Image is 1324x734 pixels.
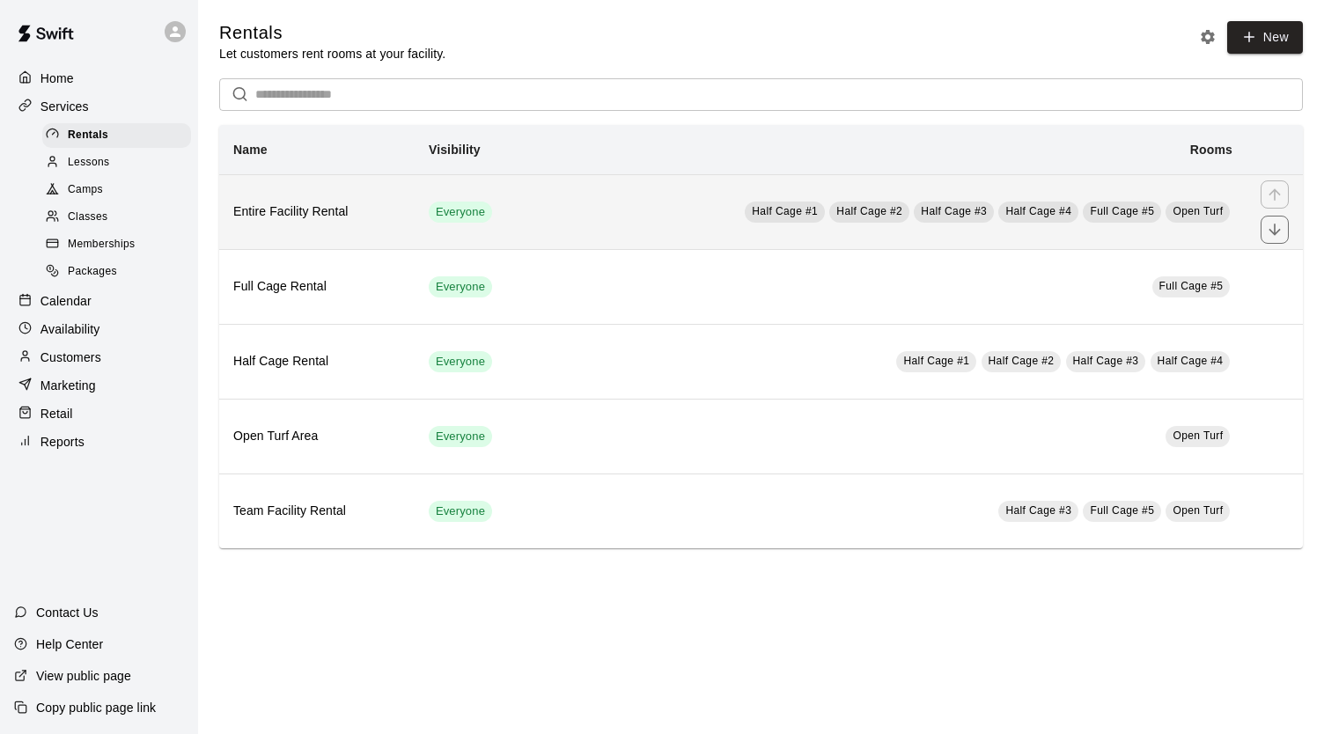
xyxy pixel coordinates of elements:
[429,279,492,296] span: Everyone
[68,154,110,172] span: Lessons
[42,260,191,284] div: Packages
[1173,504,1223,517] span: Open Turf
[429,202,492,223] div: This service is visible to all of your customers
[921,205,987,217] span: Half Cage #3
[42,232,191,257] div: Memberships
[429,503,492,520] span: Everyone
[233,427,401,446] h6: Open Turf Area
[1190,143,1232,157] b: Rooms
[429,204,492,221] span: Everyone
[14,429,184,455] a: Reports
[40,377,96,394] p: Marketing
[836,205,902,217] span: Half Cage #2
[429,429,492,445] span: Everyone
[1090,205,1154,217] span: Full Cage #5
[68,181,103,199] span: Camps
[233,502,401,521] h6: Team Facility Rental
[68,236,135,253] span: Memberships
[219,21,445,45] h5: Rentals
[40,320,100,338] p: Availability
[68,127,108,144] span: Rentals
[1090,504,1154,517] span: Full Cage #5
[1005,504,1071,517] span: Half Cage #3
[68,263,117,281] span: Packages
[752,205,818,217] span: Half Cage #1
[14,288,184,314] a: Calendar
[903,355,969,367] span: Half Cage #1
[219,45,445,62] p: Let customers rent rooms at your facility.
[40,433,85,451] p: Reports
[36,667,131,685] p: View public page
[36,699,156,716] p: Copy public page link
[1173,205,1223,217] span: Open Turf
[429,276,492,297] div: This service is visible to all of your customers
[40,405,73,422] p: Retail
[233,143,268,157] b: Name
[42,205,191,230] div: Classes
[68,209,107,226] span: Classes
[1158,355,1224,367] span: Half Cage #4
[1261,216,1289,244] button: move item down
[429,351,492,372] div: This service is visible to all of your customers
[42,121,198,149] a: Rentals
[42,204,198,231] a: Classes
[42,149,198,176] a: Lessons
[14,65,184,92] a: Home
[42,123,191,148] div: Rentals
[42,178,191,202] div: Camps
[36,604,99,621] p: Contact Us
[233,202,401,222] h6: Entire Facility Rental
[42,231,198,259] a: Memberships
[1173,429,1223,442] span: Open Turf
[14,316,184,342] a: Availability
[1073,355,1139,367] span: Half Cage #3
[233,277,401,297] h6: Full Cage Rental
[429,501,492,522] div: This service is visible to all of your customers
[42,259,198,286] a: Packages
[429,426,492,447] div: This service is visible to all of your customers
[1227,21,1303,54] a: New
[989,355,1055,367] span: Half Cage #2
[40,98,89,115] p: Services
[429,143,481,157] b: Visibility
[40,70,74,87] p: Home
[42,177,198,204] a: Camps
[14,372,184,399] a: Marketing
[14,400,184,427] a: Retail
[1005,205,1071,217] span: Half Cage #4
[40,292,92,310] p: Calendar
[429,354,492,371] span: Everyone
[1195,24,1221,50] button: Rental settings
[1159,280,1224,292] span: Full Cage #5
[42,150,191,175] div: Lessons
[233,352,401,371] h6: Half Cage Rental
[14,344,184,371] a: Customers
[40,349,101,366] p: Customers
[14,93,184,120] a: Services
[219,125,1303,548] table: simple table
[36,635,103,653] p: Help Center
